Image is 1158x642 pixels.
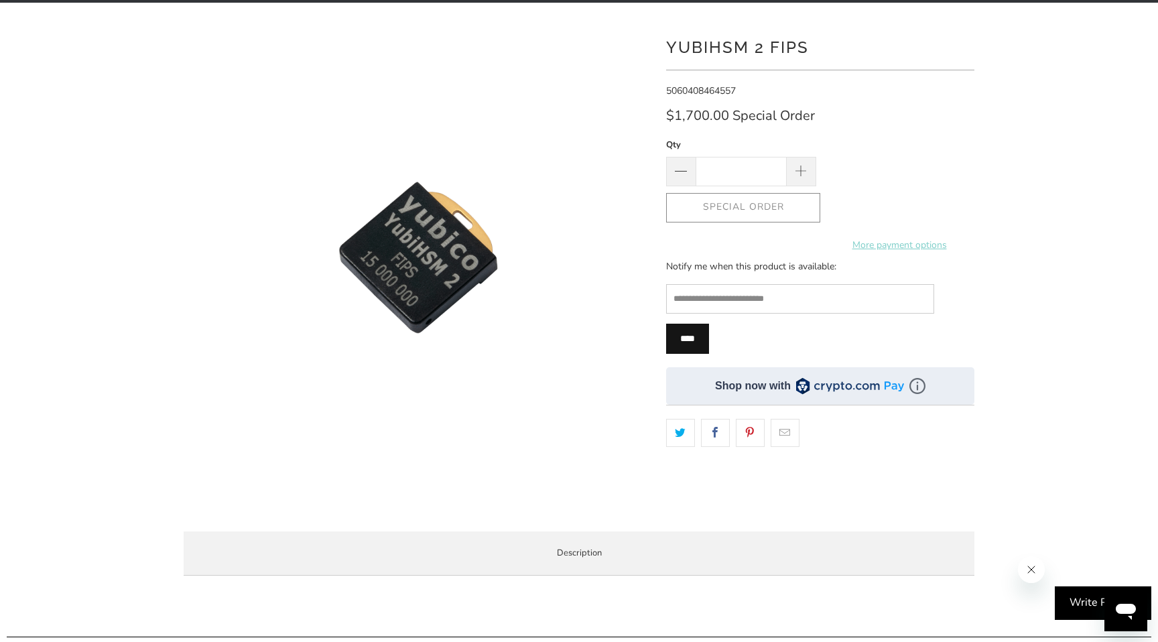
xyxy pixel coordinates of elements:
a: Share this on Facebook [701,419,730,447]
label: Description [184,531,974,576]
h1: YubiHSM 2 FIPS [666,33,974,60]
a: Share this on Pinterest [736,419,765,447]
div: Shop now with [715,379,791,393]
span: Special Order [732,109,815,123]
div: Write Review [1055,586,1151,620]
span: Hi. Need any help? [8,9,96,20]
span: 5060408464557 [666,84,736,97]
label: Qty [666,137,816,152]
a: Email this to a friend [771,419,799,447]
iframe: Close message [1018,556,1045,583]
iframe: Button to launch messaging window [1104,588,1147,631]
iframe: Reviews Widget [666,470,974,515]
p: Notify me when this product is available: [666,259,934,274]
a: YubiHSM 2 FIPS - Trust Panda [184,23,653,492]
span: $1,700.00 [666,107,729,125]
a: Share this on Twitter [666,419,695,447]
